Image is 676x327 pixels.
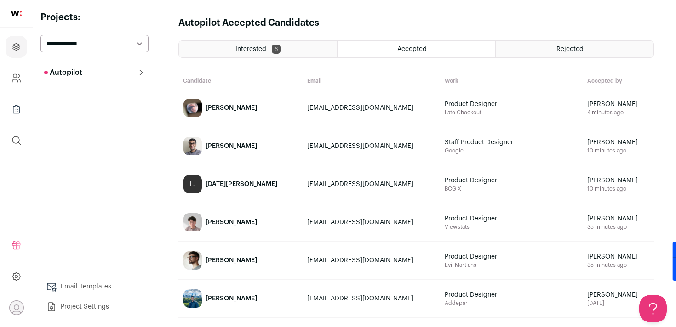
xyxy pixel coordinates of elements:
[445,176,555,185] span: Product Designer
[307,141,435,151] div: [EMAIL_ADDRESS][DOMAIN_NAME]
[587,100,649,109] span: [PERSON_NAME]
[397,46,427,52] span: Accepted
[307,256,435,265] div: [EMAIL_ADDRESS][DOMAIN_NAME]
[445,261,578,269] span: Evil Martians
[556,46,584,52] span: Rejected
[183,213,202,231] img: d6d96f3ea5250dcbcc432fdfce50c8b1b59e8c072636e173c92001058b55fe69.jpg
[206,256,257,265] div: [PERSON_NAME]
[179,204,302,241] a: [PERSON_NAME]
[587,252,649,261] span: [PERSON_NAME]
[445,214,555,223] span: Product Designer
[307,218,435,227] div: [EMAIL_ADDRESS][DOMAIN_NAME]
[587,223,649,231] span: 35 minutes ago
[6,67,27,89] a: Company and ATS Settings
[206,103,257,113] div: [PERSON_NAME]
[496,41,653,57] a: Rejected
[206,141,257,151] div: [PERSON_NAME]
[179,41,337,57] a: Interested 6
[587,290,649,299] span: [PERSON_NAME]
[44,67,82,78] p: Autopilot
[183,99,202,117] img: b7b20a9e677e2d4cdb336451e85794e65e846e46dcb202edc0e22cd49438b152
[178,17,319,29] h1: Autopilot Accepted Candidates
[587,261,649,269] span: 35 minutes ago
[179,90,302,126] a: [PERSON_NAME]
[445,252,555,261] span: Product Designer
[178,73,303,89] th: Candidate
[40,298,149,316] a: Project Settings
[183,137,202,155] img: 50b6d4a997a9801c82613c4f1e1f7bda5c2595ce7e86cde33ed5f89fc6c22b6f.jpg
[587,176,649,185] span: [PERSON_NAME]
[179,280,302,317] a: [PERSON_NAME]
[440,73,583,89] th: Work
[587,214,649,223] span: [PERSON_NAME]
[639,295,667,322] iframe: Toggle Customer Support
[445,100,555,109] span: Product Designer
[307,180,435,189] div: [EMAIL_ADDRESS][DOMAIN_NAME]
[587,109,649,116] span: 4 minutes ago
[445,109,578,116] span: Late Checkout
[183,251,202,270] img: 3641299d339e753894393c6b8877b57935f39fc6fbb3dda68345d5209e1a73c5.jpg
[235,46,266,52] span: Interested
[303,73,440,89] th: Email
[445,299,578,307] span: Addepar
[40,63,149,82] button: Autopilot
[272,45,281,54] span: 6
[11,11,22,16] img: wellfound-shorthand-0d5821cbd27db2630d0214b213865d53afaa358527fdda9d0ea32b1df1b89c2c.svg
[9,300,24,315] button: Open dropdown
[307,103,435,113] div: [EMAIL_ADDRESS][DOMAIN_NAME]
[445,185,578,192] span: BCG X
[445,290,555,299] span: Product Designer
[40,277,149,296] a: Email Templates
[445,147,578,154] span: Google
[183,289,202,308] img: 9da094780dcf0c0bb3dd1b057a71afaea5d7f69556239da7cc6aad61ceae2767.jpg
[445,138,555,147] span: Staff Product Designer
[183,175,202,193] div: LJ
[307,294,435,303] div: [EMAIL_ADDRESS][DOMAIN_NAME]
[587,147,649,154] span: 10 minutes ago
[179,242,302,279] a: [PERSON_NAME]
[6,98,27,120] a: Company Lists
[587,299,649,307] span: [DATE]
[179,128,302,164] a: [PERSON_NAME]
[587,185,649,192] span: 10 minutes ago
[206,180,277,189] div: [DATE][PERSON_NAME]
[206,294,257,303] div: [PERSON_NAME]
[179,166,302,203] a: LJ [DATE][PERSON_NAME]
[583,73,654,89] th: Accepted by
[445,223,578,231] span: Viewstats
[40,11,149,24] h2: Projects:
[6,36,27,58] a: Projects
[206,218,257,227] div: [PERSON_NAME]
[587,138,649,147] span: [PERSON_NAME]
